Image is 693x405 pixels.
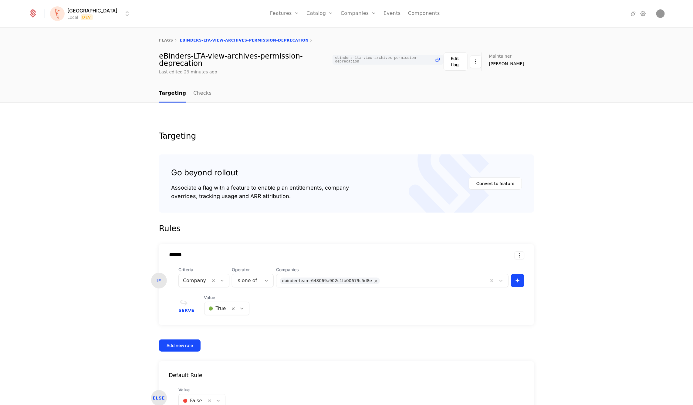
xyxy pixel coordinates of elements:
div: Rules [159,222,534,235]
img: Miloš Janković [656,9,665,18]
a: Integrations [630,10,637,17]
span: Value [204,295,249,301]
a: flags [159,38,173,42]
ul: Choose Sub Page [159,85,211,103]
button: Edit flag [444,52,468,71]
a: Checks [193,85,211,103]
a: Settings [639,10,647,17]
div: Go beyond rollout [171,167,349,179]
button: Select action [470,52,482,71]
span: Maintainer [489,54,512,58]
button: Select action [515,251,524,259]
span: Companies [276,267,509,273]
div: Add new rule [167,343,193,349]
span: Dev [81,14,93,20]
button: Open user button [656,9,665,18]
a: Targeting [159,85,186,103]
div: Last edited 29 minutes ago [159,69,217,75]
span: Serve [178,308,194,312]
span: [GEOGRAPHIC_DATA] [68,7,118,14]
div: ebinder-team-648069a902c1fb00679c5d8e [282,278,372,284]
span: Operator [232,267,274,273]
div: Edit flag [451,56,460,68]
div: Associate a flag with a feature to enable plan entitlements, company overrides, tracking usage an... [171,184,349,201]
button: Convert to feature [469,177,522,190]
div: Local [68,14,78,20]
div: Targeting [159,132,534,140]
span: ebinders-lta-view-archives-permission-deprecation [335,56,432,63]
div: eBinders-LTA-view-archives-permission-deprecation [159,52,444,67]
span: [PERSON_NAME] [489,61,524,67]
button: + [511,274,524,287]
div: Default Rule [159,371,534,380]
span: Criteria [178,267,229,273]
button: Select environment [52,7,131,20]
nav: Main [159,85,534,103]
img: Florence [50,6,65,21]
div: Remove ebinder-team-648069a902c1fb00679c5d8e [372,278,380,284]
button: Add new rule [159,339,201,352]
span: Value [178,387,225,393]
div: IF [151,273,167,289]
